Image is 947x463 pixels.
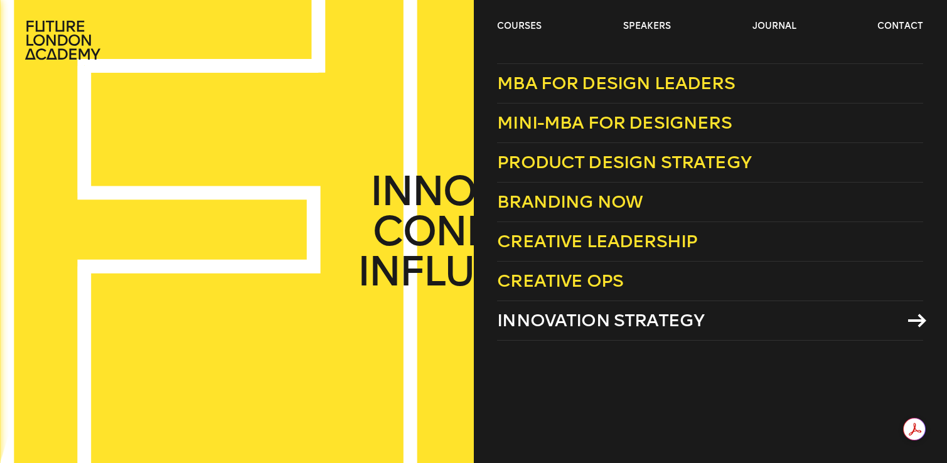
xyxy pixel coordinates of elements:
[497,262,923,301] a: Creative Ops
[497,301,923,341] a: Innovation Strategy
[497,222,923,262] a: Creative Leadership
[497,73,735,93] span: MBA for Design Leaders
[877,20,923,33] a: contact
[497,191,643,212] span: Branding Now
[497,63,923,104] a: MBA for Design Leaders
[497,231,697,252] span: Creative Leadership
[497,152,751,173] span: Product Design Strategy
[497,112,732,133] span: Mini-MBA for Designers
[497,310,704,331] span: Innovation Strategy
[623,20,671,33] a: speakers
[752,20,796,33] a: journal
[497,183,923,222] a: Branding Now
[497,270,623,291] span: Creative Ops
[497,143,923,183] a: Product Design Strategy
[497,20,542,33] a: courses
[497,104,923,143] a: Mini-MBA for Designers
